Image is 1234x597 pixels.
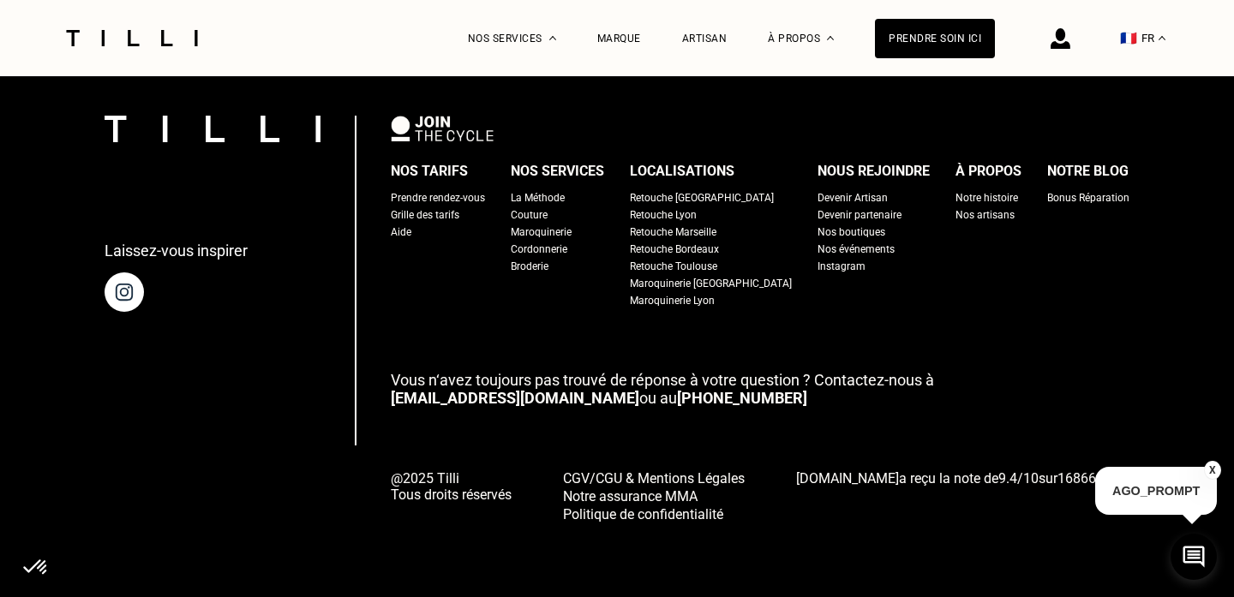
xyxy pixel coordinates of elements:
[391,371,1129,407] p: ou au
[630,241,719,258] a: Retouche Bordeaux
[1057,470,1096,487] span: 16866
[630,258,717,275] a: Retouche Toulouse
[818,206,902,224] a: Devenir partenaire
[796,470,899,487] span: [DOMAIN_NAME]
[1023,470,1039,487] span: 10
[630,206,697,224] a: Retouche Lyon
[955,189,1018,206] a: Notre histoire
[818,241,895,258] a: Nos événements
[391,158,468,184] div: Nos tarifs
[391,389,639,407] a: [EMAIL_ADDRESS][DOMAIN_NAME]
[1120,30,1137,46] span: 🇫🇷
[1047,158,1129,184] div: Notre blog
[563,488,698,504] span: Notre assurance MMA
[1047,189,1129,206] a: Bonus Réparation
[875,19,995,58] a: Prendre soin ici
[391,224,411,241] a: Aide
[511,158,604,184] div: Nos services
[630,189,774,206] a: Retouche [GEOGRAPHIC_DATA]
[391,371,934,389] span: Vous n‘avez toujours pas trouvé de réponse à votre question ? Contactez-nous à
[630,292,715,309] a: Maroquinerie Lyon
[391,189,485,206] a: Prendre rendez-vous
[955,158,1021,184] div: À propos
[105,272,144,312] img: page instagram de Tilli une retoucherie à domicile
[796,470,1124,487] span: a reçu la note de sur avis.
[511,258,548,275] a: Broderie
[391,116,494,141] img: logo Join The Cycle
[511,206,548,224] a: Couture
[511,224,572,241] a: Maroquinerie
[597,33,641,45] a: Marque
[630,158,734,184] div: Localisations
[563,506,723,522] span: Politique de confidentialité
[511,241,567,258] a: Cordonnerie
[563,470,745,487] span: CGV/CGU & Mentions Légales
[391,470,512,487] span: @2025 Tilli
[549,36,556,40] img: Menu déroulant
[563,487,745,504] a: Notre assurance MMA
[998,470,1017,487] span: 9.4
[391,487,512,503] span: Tous droits réservés
[511,189,565,206] a: La Méthode
[1204,461,1221,480] button: X
[818,224,885,241] a: Nos boutiques
[60,30,204,46] img: Logo du service de couturière Tilli
[630,275,792,292] a: Maroquinerie [GEOGRAPHIC_DATA]
[1159,36,1165,40] img: menu déroulant
[955,206,1015,224] a: Nos artisans
[818,158,930,184] div: Nous rejoindre
[391,206,459,224] a: Grille des tarifs
[998,470,1039,487] span: /
[818,189,888,206] a: Devenir Artisan
[682,33,728,45] a: Artisan
[105,116,320,142] img: logo Tilli
[1051,28,1070,49] img: icône connexion
[563,504,745,522] a: Politique de confidentialité
[563,469,745,487] a: CGV/CGU & Mentions Légales
[818,258,866,275] a: Instagram
[827,36,834,40] img: Menu déroulant à propos
[677,389,807,407] a: [PHONE_NUMBER]
[1095,467,1217,515] p: AGO_PROMPT
[105,242,248,260] p: Laissez-vous inspirer
[630,224,716,241] a: Retouche Marseille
